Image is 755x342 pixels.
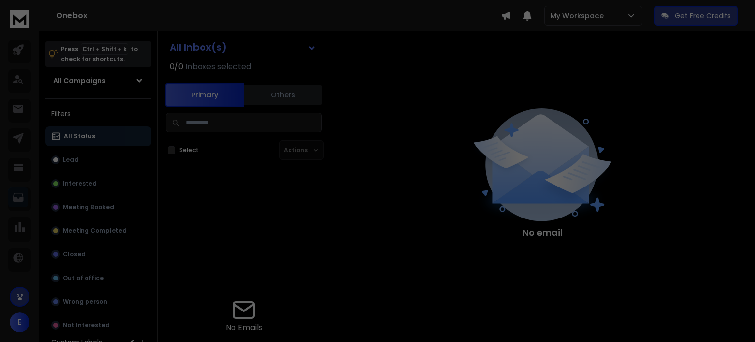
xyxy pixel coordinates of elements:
[45,245,151,264] button: Closed
[170,42,227,52] h1: All Inbox(s)
[551,11,608,21] p: My Workspace
[226,322,262,334] p: No Emails
[81,43,128,55] span: Ctrl + Shift + k
[56,10,501,22] h1: Onebox
[10,312,29,332] button: E
[63,227,127,235] p: Meeting Completed
[61,44,138,64] p: Press to check for shortcuts.
[45,315,151,335] button: Not Interested
[63,274,104,282] p: Out of office
[523,226,563,240] p: No email
[45,292,151,311] button: Wrong person
[179,146,199,154] label: Select
[63,321,110,329] p: Not Interested
[45,107,151,121] h3: Filters
[63,156,79,164] p: Lead
[10,10,29,28] img: logo
[185,61,251,73] h3: Inboxes selected
[244,84,322,106] button: Others
[63,203,114,211] p: Meeting Booked
[45,71,151,91] button: All Campaigns
[45,268,151,288] button: Out of office
[45,126,151,146] button: All Status
[675,11,731,21] p: Get Free Credits
[162,37,324,57] button: All Inbox(s)
[64,132,95,140] p: All Status
[165,83,244,107] button: Primary
[45,174,151,193] button: Interested
[170,61,183,73] span: 0 / 0
[63,250,86,258] p: Closed
[63,298,107,306] p: Wrong person
[45,197,151,217] button: Meeting Booked
[45,150,151,170] button: Lead
[53,76,106,86] h1: All Campaigns
[654,6,738,26] button: Get Free Credits
[45,221,151,241] button: Meeting Completed
[63,180,97,187] p: Interested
